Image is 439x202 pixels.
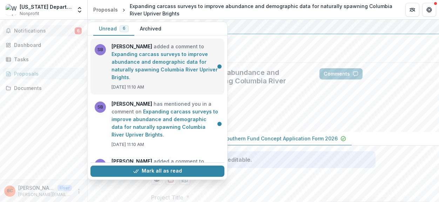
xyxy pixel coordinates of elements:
[3,82,85,94] a: Documents
[151,193,183,202] p: Project Title
[3,25,85,36] button: Notifications6
[130,2,394,17] div: Expanding carcass surveys to improve abundance and demographic data for naturally spawning Columb...
[18,191,72,198] p: [PERSON_NAME][EMAIL_ADDRESS][PERSON_NAME][DOMAIN_NAME]
[14,70,79,77] div: Proposals
[319,68,363,79] button: Comments
[18,184,55,191] p: [PERSON_NAME]
[90,5,121,15] a: Proposals
[134,22,167,36] button: Archived
[405,3,419,17] button: Partners
[93,22,134,36] button: Unread
[75,187,83,195] button: More
[75,3,85,17] button: Open entity switcher
[6,4,17,15] img: Washington Department of Fish and Wildlife
[123,26,126,31] span: 6
[90,166,224,177] button: Mark all as read
[90,1,397,19] nav: breadcrumb
[112,158,220,196] p: added a comment to .
[112,51,218,80] a: Expanding carcass surveys to improve abundance and demographic data for naturally spawning Columb...
[93,22,433,31] div: Pacific Salmon Commission
[58,185,72,191] p: User
[3,68,85,79] a: Proposals
[112,109,218,138] a: Expanding carcass surveys to improve abundance and demographic data for naturally spawning Columb...
[75,27,82,34] span: 6
[14,56,79,63] div: Tasks
[14,41,79,49] div: Dashboard
[20,11,39,17] span: Nonprofit
[3,39,85,51] a: Dashboard
[14,84,79,92] div: Documents
[93,6,118,13] div: Proposals
[3,54,85,65] a: Tasks
[20,3,72,11] div: [US_STATE] Department of Fish and Wildlife
[7,189,13,193] div: Brandon Chasco
[112,100,220,139] p: has mentioned you in a comment on .
[14,28,75,34] span: Notifications
[365,68,433,79] button: Answer Suggestions
[422,3,436,17] button: Get Help
[112,43,220,81] p: added a comment to .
